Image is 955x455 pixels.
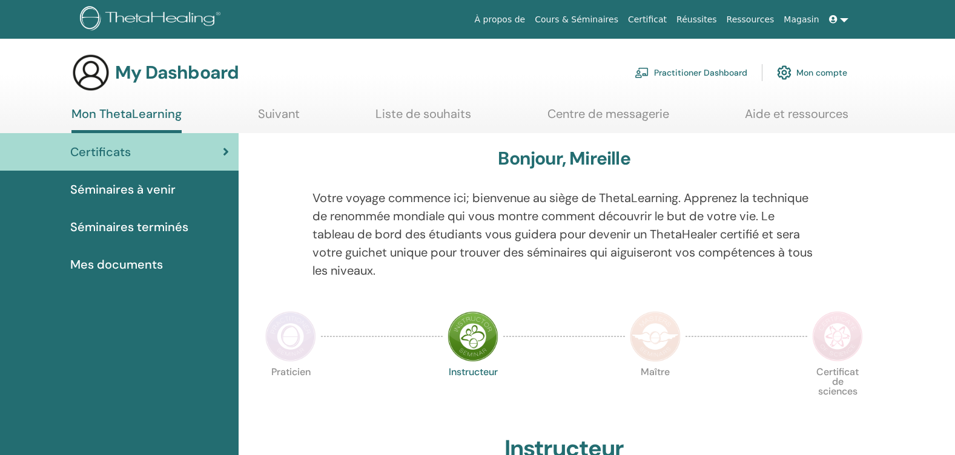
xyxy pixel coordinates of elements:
[672,8,721,31] a: Réussites
[530,8,623,31] a: Cours & Séminaires
[448,311,498,362] img: Instructor
[258,106,300,130] a: Suivant
[547,106,669,130] a: Centre de messagerie
[375,106,471,130] a: Liste de souhaits
[779,8,824,31] a: Magasin
[470,8,530,31] a: À propos de
[265,367,316,418] p: Praticien
[777,59,847,86] a: Mon compte
[630,367,681,418] p: Maître
[777,62,791,83] img: cog.svg
[635,67,649,78] img: chalkboard-teacher.svg
[70,143,131,161] span: Certificats
[812,311,863,362] img: Certificate of Science
[448,367,498,418] p: Instructeur
[70,180,176,198] span: Séminaires à venir
[265,311,316,362] img: Practitioner
[722,8,779,31] a: Ressources
[71,53,110,92] img: generic-user-icon.jpg
[71,106,182,133] a: Mon ThetaLearning
[70,255,163,273] span: Mes documents
[115,62,239,83] h3: My Dashboard
[312,189,816,280] p: Votre voyage commence ici; bienvenue au siège de ThetaLearning. Apprenez la technique de renommée...
[80,6,225,33] img: logo.png
[630,311,681,362] img: Master
[70,218,188,236] span: Séminaires terminés
[623,8,672,31] a: Certificat
[812,367,863,418] p: Certificat de sciences
[498,148,630,169] h3: Bonjour, Mireille
[635,59,747,86] a: Practitioner Dashboard
[745,106,848,130] a: Aide et ressources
